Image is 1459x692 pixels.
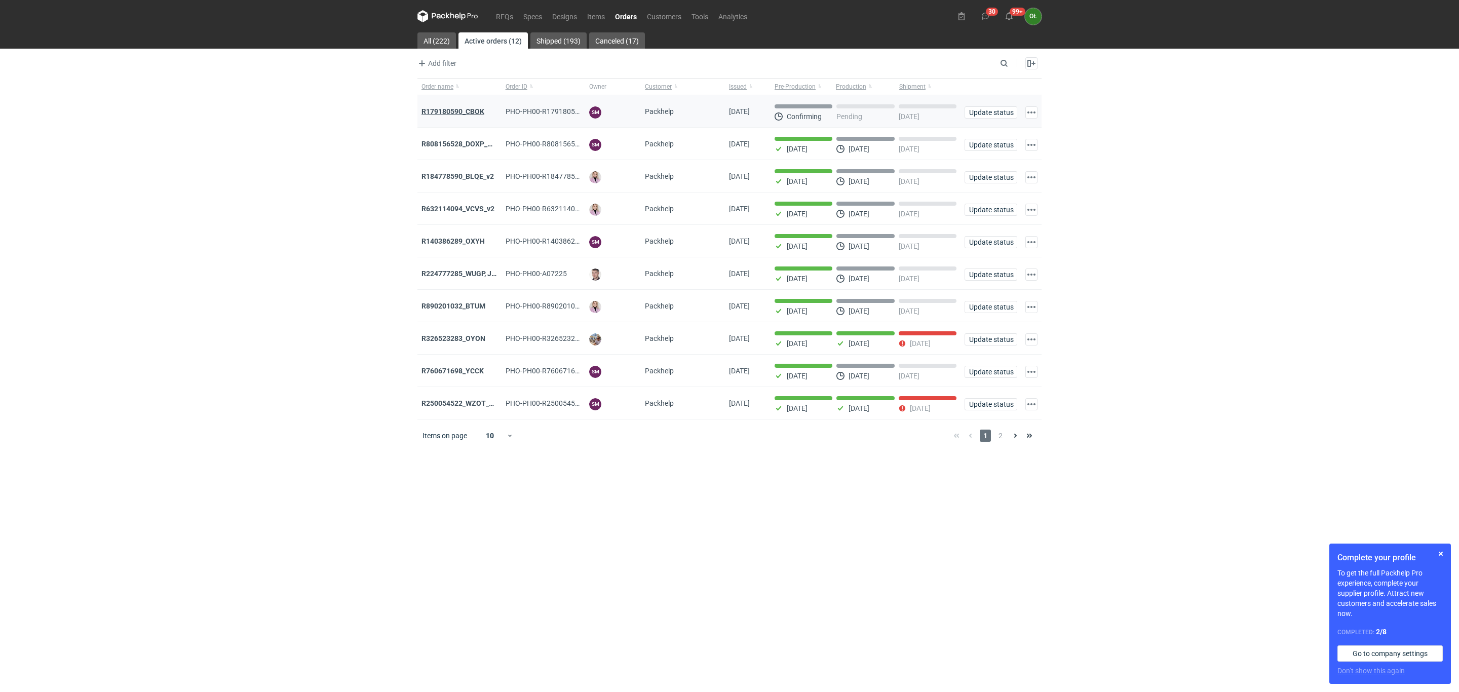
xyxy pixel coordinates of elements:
button: Actions [1025,106,1038,119]
span: Packhelp [645,172,674,180]
span: 1 [980,430,991,442]
p: [DATE] [899,177,919,185]
figcaption: SM [589,398,601,410]
p: [DATE] [899,210,919,218]
span: PHO-PH00-R890201032_BTUM [506,302,605,310]
p: [DATE] [787,242,808,250]
span: Issued [729,83,747,91]
p: [DATE] [899,145,919,153]
button: Update status [965,204,1017,216]
p: [DATE] [849,275,869,283]
span: 19/09/2025 [729,140,750,148]
p: [DATE] [899,275,919,283]
p: [DATE] [849,372,869,380]
a: Canceled (17) [589,32,645,49]
button: Order ID [502,79,586,95]
span: 18/09/2025 [729,205,750,213]
span: Update status [969,109,1013,116]
figcaption: SM [589,106,601,119]
button: Update status [965,139,1017,151]
div: Olga Łopatowicz [1025,8,1042,25]
input: Search [998,57,1030,69]
p: Confirming [787,112,822,121]
button: Actions [1025,333,1038,345]
span: 12/09/2025 [729,302,750,310]
span: PHO-PH00-R326523283_OYON [506,334,605,342]
span: PHO-PH00-R760671698_YCCK [506,367,604,375]
p: [DATE] [787,372,808,380]
span: Packhelp [645,205,674,213]
span: PHO-PH00-R808156528_DOXP_QFAF_BZBP_ZUYK_WQLV_OKHN_JELH_EVFV_FTDR_ZOWV_CHID_YARY_QVFE_PQSG_HWQ [506,140,896,148]
button: Actions [1025,171,1038,183]
figcaption: SM [589,236,601,248]
button: Update status [965,106,1017,119]
span: PHO-PH00-A07225 [506,270,567,278]
span: 16/09/2025 [729,237,750,245]
button: Production [834,79,897,95]
p: [DATE] [787,210,808,218]
h1: Complete your profile [1337,552,1443,564]
span: 18/09/2025 [729,172,750,180]
p: [DATE] [787,404,808,412]
span: PHO-PH00-R250054522_WZOT_SLIO_OVWG_YVQE_V1 [506,399,680,407]
button: Order name [417,79,502,95]
span: Customer [645,83,672,91]
strong: R184778590_BLQE_v2 [421,172,494,180]
span: Update status [969,174,1013,181]
span: Update status [969,401,1013,408]
button: Actions [1025,301,1038,313]
figcaption: OŁ [1025,8,1042,25]
span: Add filter [416,57,456,69]
p: [DATE] [787,307,808,315]
p: [DATE] [787,339,808,348]
strong: R250054522_WZOT_SLIO_OVWG_YVQE_V1 [421,399,561,407]
span: PHO-PH00-R184778590_BLQE_V2 [506,172,616,180]
button: Update status [965,301,1017,313]
div: 10 [474,429,507,443]
span: Update status [969,303,1013,311]
span: 22/09/2025 [729,107,750,116]
button: Update status [965,333,1017,345]
span: Update status [969,141,1013,148]
a: Analytics [713,10,752,22]
span: Packhelp [645,334,674,342]
button: Actions [1025,366,1038,378]
button: 99+ [1001,8,1017,24]
p: [DATE] [787,145,808,153]
span: Packhelp [645,367,674,375]
span: Packhelp [645,399,674,407]
span: Packhelp [645,270,674,278]
p: [DATE] [787,275,808,283]
span: Update status [969,368,1013,375]
span: 01/09/2025 [729,399,750,407]
p: [DATE] [849,339,869,348]
a: Customers [642,10,686,22]
div: Completed: [1337,627,1443,637]
p: [DATE] [899,112,919,121]
img: Klaudia Wiśniewska [589,171,601,183]
span: PHO-PH00-R632114094_VCVS_V2 [506,205,616,213]
span: Production [836,83,866,91]
p: [DATE] [899,307,919,315]
p: [DATE] [899,242,919,250]
p: [DATE] [849,177,869,185]
span: Shipment [899,83,926,91]
a: R179180590_CBOK [421,107,484,116]
button: Issued [725,79,771,95]
a: RFQs [491,10,518,22]
p: To get the full Packhelp Pro experience, complete your supplier profile. Attract new customers an... [1337,568,1443,619]
span: Update status [969,336,1013,343]
span: 2 [995,430,1006,442]
span: PHO-PH00-R179180590_CBOK [506,107,605,116]
a: R632114094_VCVS_v2 [421,205,494,213]
a: Designs [547,10,582,22]
img: Klaudia Wiśniewska [589,301,601,313]
a: R326523283_OYON [421,334,485,342]
a: R760671698_YCCK [421,367,484,375]
span: Packhelp [645,237,674,245]
img: Klaudia Wiśniewska [589,204,601,216]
